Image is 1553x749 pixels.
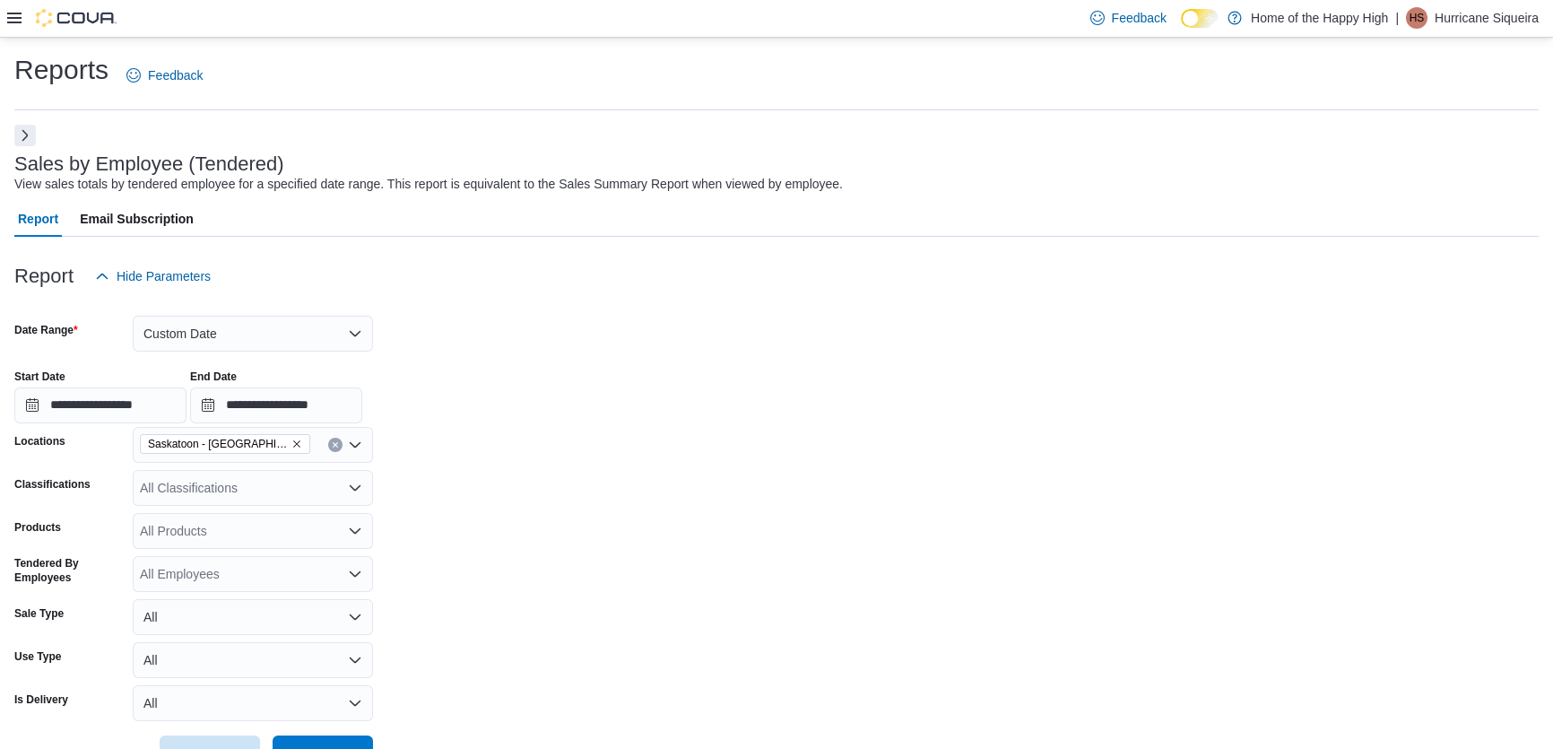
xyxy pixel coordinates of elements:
[1112,9,1167,27] span: Feedback
[14,266,74,287] h3: Report
[133,316,373,352] button: Custom Date
[14,323,78,337] label: Date Range
[14,692,68,707] label: Is Delivery
[148,435,288,453] span: Saskatoon - [GEOGRAPHIC_DATA] - Prairie Records
[1181,9,1219,28] input: Dark Mode
[1435,7,1539,29] p: Hurricane Siqueira
[14,52,108,88] h1: Reports
[1395,7,1399,29] p: |
[14,649,61,664] label: Use Type
[348,481,362,495] button: Open list of options
[80,201,194,237] span: Email Subscription
[88,258,218,294] button: Hide Parameters
[140,434,310,454] span: Saskatoon - Stonebridge - Prairie Records
[14,606,64,621] label: Sale Type
[14,153,284,175] h3: Sales by Employee (Tendered)
[328,438,343,452] button: Clear input
[291,439,302,449] button: Remove Saskatoon - Stonebridge - Prairie Records from selection in this group
[14,556,126,585] label: Tendered By Employees
[190,388,362,423] input: Press the down key to open a popover containing a calendar.
[14,125,36,146] button: Next
[190,370,237,384] label: End Date
[1251,7,1388,29] p: Home of the Happy High
[1406,7,1427,29] div: Hurricane Siqueira
[133,599,373,635] button: All
[1181,28,1182,29] span: Dark Mode
[14,388,187,423] input: Press the down key to open a popover containing a calendar.
[348,567,362,581] button: Open list of options
[36,9,117,27] img: Cova
[148,66,203,84] span: Feedback
[348,438,362,452] button: Open list of options
[14,477,91,492] label: Classifications
[133,685,373,721] button: All
[14,370,65,384] label: Start Date
[348,524,362,538] button: Open list of options
[119,57,210,93] a: Feedback
[133,642,373,678] button: All
[117,267,211,285] span: Hide Parameters
[1410,7,1425,29] span: HS
[14,434,65,449] label: Locations
[14,175,843,194] div: View sales totals by tendered employee for a specified date range. This report is equivalent to t...
[18,201,58,237] span: Report
[14,520,61,535] label: Products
